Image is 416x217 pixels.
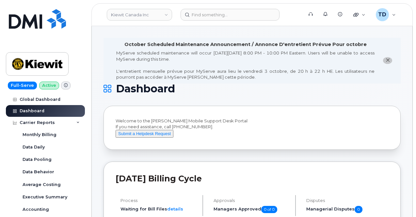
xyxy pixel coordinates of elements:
[167,206,183,211] a: details
[116,118,389,138] div: Welcome to the [PERSON_NAME] Mobile Support Desk Portal If you need assistance, call [PHONE_NUMBER].
[261,206,277,213] span: 0 of 0
[214,206,290,213] h5: Managers Approved
[116,131,173,136] a: Submit a Helpdesk Request
[124,41,367,48] div: October Scheduled Maintenance Announcement / Annonce D'entretient Prévue Pour octobre
[383,57,392,64] button: close notification
[120,198,197,203] h4: Process
[120,206,197,212] li: Waiting for Bill Files
[388,189,411,212] iframe: Messenger Launcher
[306,206,389,213] h5: Managerial Disputes
[116,130,173,138] button: Submit a Helpdesk Request
[355,206,362,213] span: 0
[214,198,290,203] h4: Approvals
[116,84,175,94] span: Dashboard
[116,50,375,80] div: MyServe scheduled maintenance will occur [DATE][DATE] 8:00 PM - 10:00 PM Eastern. Users will be u...
[116,174,389,183] h2: [DATE] Billing Cycle
[306,198,389,203] h4: Disputes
